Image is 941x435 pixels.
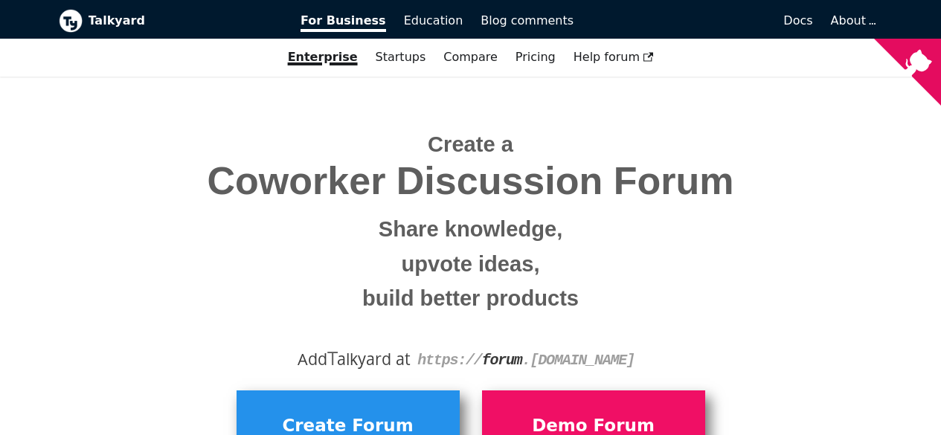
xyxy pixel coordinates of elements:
[70,212,872,247] small: Share knowledge,
[70,160,872,202] span: Coworker Discussion Forum
[70,281,872,316] small: build better products
[417,352,635,369] code: https:// . [DOMAIN_NAME]
[783,13,812,28] span: Docs
[301,13,386,32] span: For Business
[404,13,463,28] span: Education
[70,247,872,282] small: upvote ideas,
[428,132,513,156] span: Create a
[292,8,395,33] a: For Business
[327,344,338,371] span: T
[574,50,654,64] span: Help forum
[89,11,280,30] b: Talkyard
[565,45,663,70] a: Help forum
[367,45,435,70] a: Startups
[831,13,874,28] a: About
[395,8,472,33] a: Education
[59,9,280,33] a: Talkyard logoTalkyard
[482,352,522,369] strong: forum
[582,8,822,33] a: Docs
[443,50,498,64] a: Compare
[507,45,565,70] a: Pricing
[59,9,83,33] img: Talkyard logo
[70,347,872,372] div: Add alkyard at
[481,13,574,28] span: Blog comments
[472,8,582,33] a: Blog comments
[279,45,367,70] a: Enterprise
